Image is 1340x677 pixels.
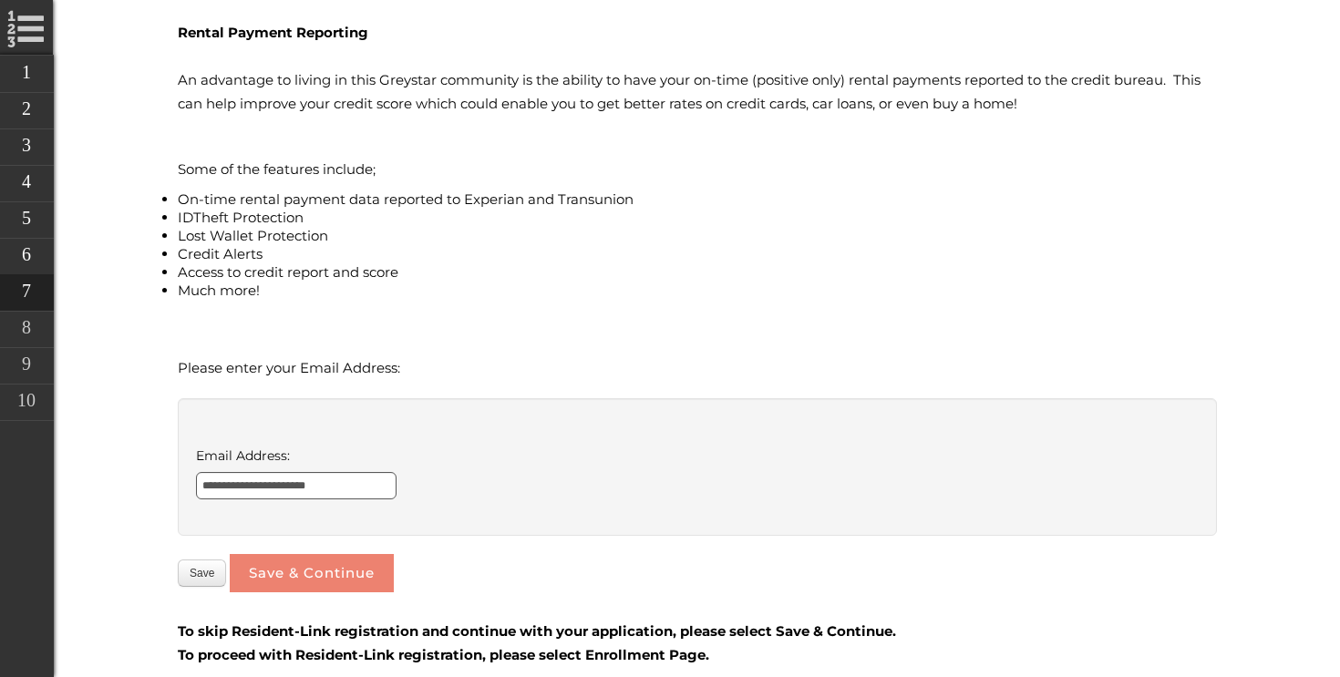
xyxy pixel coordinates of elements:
button: Save [178,559,226,587]
span: On-time rental payment data reported to Experian and Transunion [178,190,634,208]
button: Save & Continue [230,554,394,592]
strong: To skip Resident-Link registration and continue with your application, please select Save & Conti... [178,622,896,663]
span: An advantage to living in this Greystar community is the ability to have your on-time (positive o... [178,71,1201,112]
span: Lost Wallet Protection [178,227,328,244]
span: Access to credit report and score [178,263,398,281]
span: Rental Payment Reporting [178,24,368,41]
span: Credit Alerts [178,245,263,262]
span: Please enter your Email Address: [178,359,400,376]
span: IDTheft Protection [178,209,304,226]
span: Some of the features include; [178,160,376,178]
label: Email Address: [196,444,1199,467]
span: Much more! [178,282,260,299]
